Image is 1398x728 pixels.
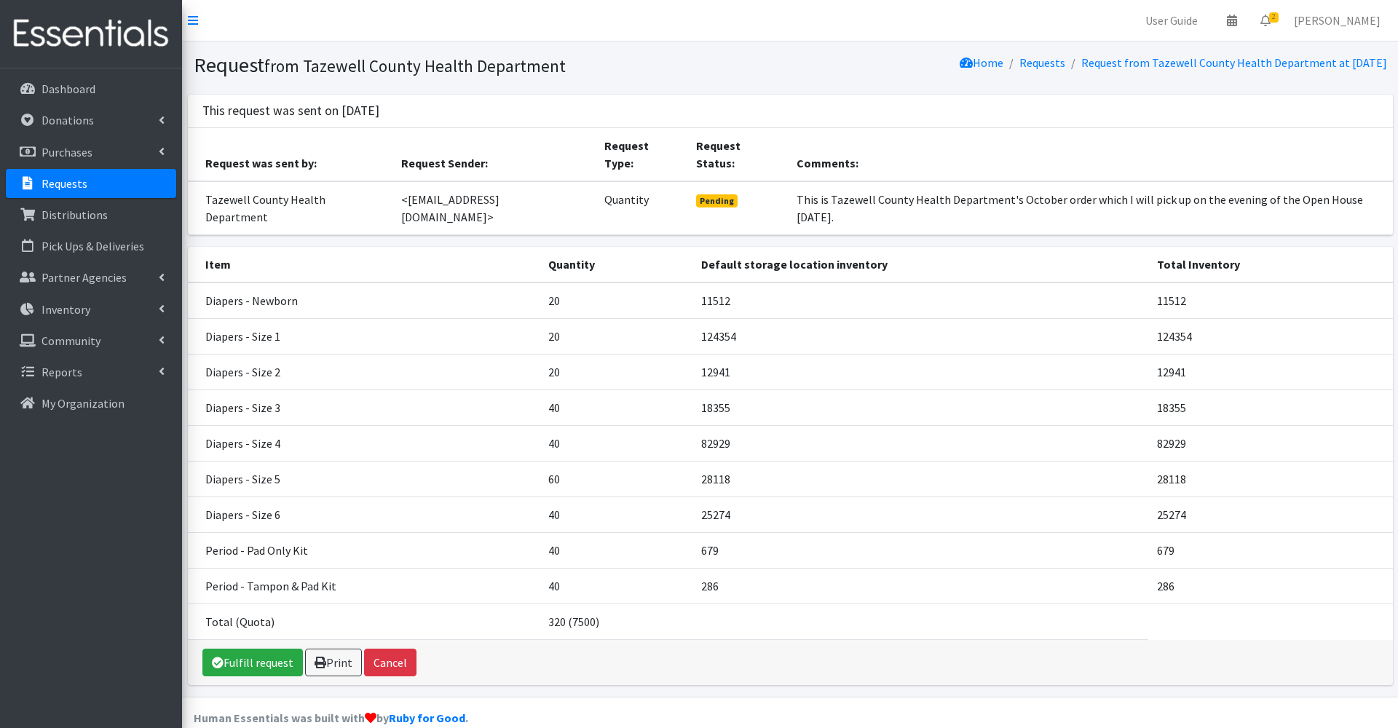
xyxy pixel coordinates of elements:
[188,282,540,319] td: Diapers - Newborn
[540,318,692,354] td: 20
[788,128,1392,181] th: Comments:
[42,176,87,191] p: Requests
[540,604,692,639] td: 320 (7500)
[42,239,144,253] p: Pick Ups & Deliveries
[1148,425,1393,461] td: 82929
[42,365,82,379] p: Reports
[540,282,692,319] td: 20
[1148,461,1393,496] td: 28118
[364,649,416,676] button: Cancel
[188,604,540,639] td: Total (Quota)
[188,532,540,568] td: Period - Pad Only Kit
[692,354,1148,389] td: 12941
[540,532,692,568] td: 40
[188,318,540,354] td: Diapers - Size 1
[540,354,692,389] td: 20
[42,82,95,96] p: Dashboard
[788,181,1392,235] td: This is Tazewell County Health Department's October order which I will pick up on the evening of ...
[6,200,176,229] a: Distributions
[6,357,176,387] a: Reports
[6,169,176,198] a: Requests
[188,425,540,461] td: Diapers - Size 4
[1148,354,1393,389] td: 12941
[1148,532,1393,568] td: 679
[692,568,1148,604] td: 286
[540,496,692,532] td: 40
[1282,6,1392,35] a: [PERSON_NAME]
[6,389,176,418] a: My Organization
[6,74,176,103] a: Dashboard
[42,333,100,348] p: Community
[696,194,738,207] span: Pending
[264,55,566,76] small: from Tazewell County Health Department
[188,568,540,604] td: Period - Tampon & Pad Kit
[202,649,303,676] a: Fulfill request
[6,263,176,292] a: Partner Agencies
[1081,55,1387,70] a: Request from Tazewell County Health Department at [DATE]
[42,145,92,159] p: Purchases
[1148,318,1393,354] td: 124354
[540,425,692,461] td: 40
[6,326,176,355] a: Community
[42,270,127,285] p: Partner Agencies
[692,461,1148,496] td: 28118
[1134,6,1209,35] a: User Guide
[692,425,1148,461] td: 82929
[960,55,1003,70] a: Home
[392,181,596,235] td: <[EMAIL_ADDRESS][DOMAIN_NAME]>
[42,207,108,222] p: Distributions
[692,389,1148,425] td: 18355
[1148,282,1393,319] td: 11512
[42,396,125,411] p: My Organization
[188,181,392,235] td: Tazewell County Health Department
[540,461,692,496] td: 60
[692,247,1148,282] th: Default storage location inventory
[42,113,94,127] p: Donations
[194,52,785,78] h1: Request
[1148,389,1393,425] td: 18355
[6,295,176,324] a: Inventory
[188,247,540,282] th: Item
[392,128,596,181] th: Request Sender:
[1148,247,1393,282] th: Total Inventory
[540,568,692,604] td: 40
[1148,568,1393,604] td: 286
[6,138,176,167] a: Purchases
[596,128,687,181] th: Request Type:
[687,128,788,181] th: Request Status:
[540,247,692,282] th: Quantity
[1148,496,1393,532] td: 25274
[305,649,362,676] a: Print
[692,532,1148,568] td: 679
[1249,6,1282,35] a: 2
[692,496,1148,532] td: 25274
[692,318,1148,354] td: 124354
[188,389,540,425] td: Diapers - Size 3
[194,711,468,725] strong: Human Essentials was built with by .
[6,232,176,261] a: Pick Ups & Deliveries
[389,711,465,725] a: Ruby for Good
[1019,55,1065,70] a: Requests
[1269,12,1279,23] span: 2
[596,181,687,235] td: Quantity
[692,282,1148,319] td: 11512
[188,354,540,389] td: Diapers - Size 2
[188,128,392,181] th: Request was sent by:
[188,461,540,496] td: Diapers - Size 5
[6,9,176,58] img: HumanEssentials
[42,302,90,317] p: Inventory
[188,496,540,532] td: Diapers - Size 6
[6,106,176,135] a: Donations
[202,103,379,119] h3: This request was sent on [DATE]
[540,389,692,425] td: 40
